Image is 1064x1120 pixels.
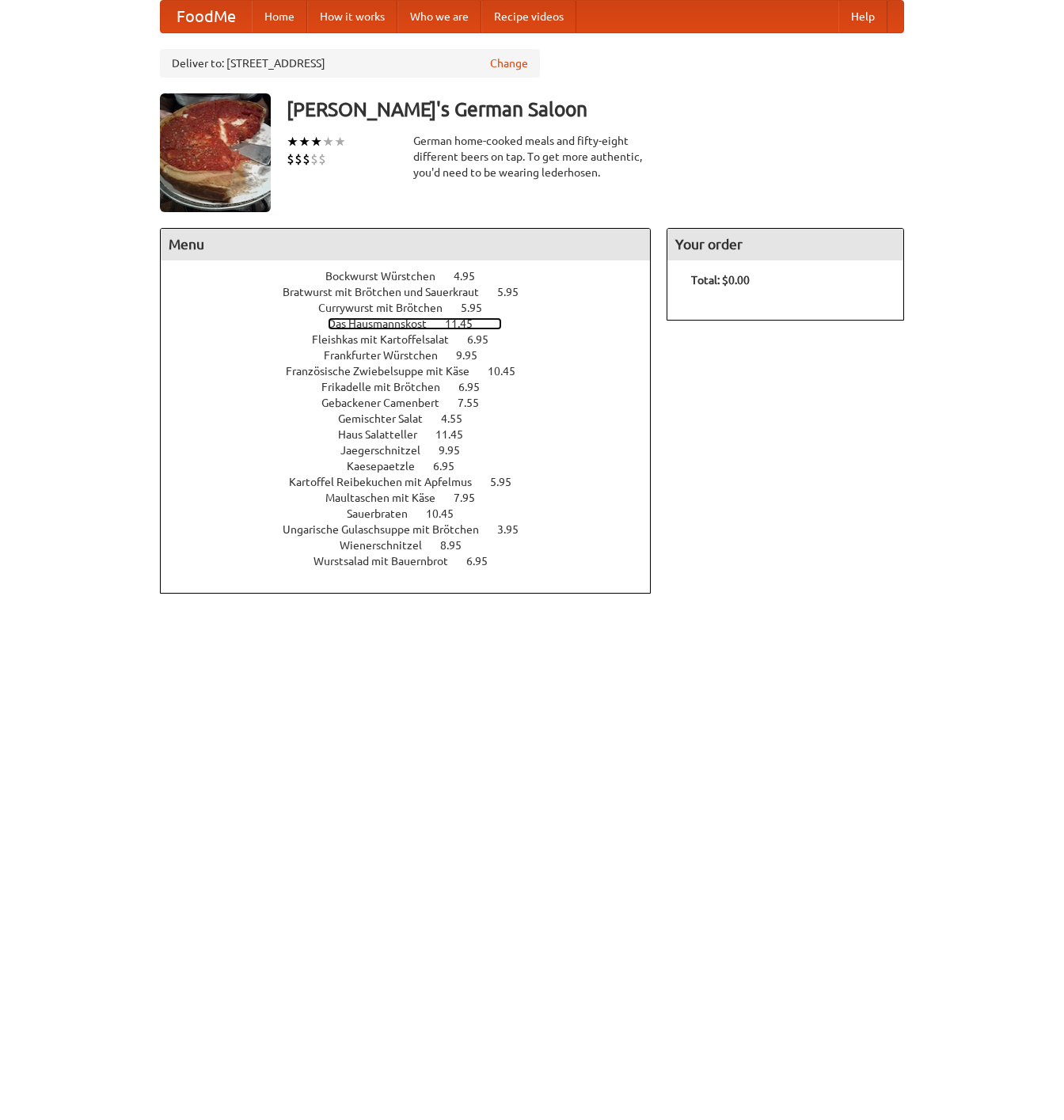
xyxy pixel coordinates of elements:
span: 6.95 [458,381,496,393]
span: 3.95 [497,523,534,536]
a: Help [838,1,887,32]
li: ★ [310,133,322,150]
span: Frikadelle mit Brötchen [321,381,456,393]
a: Gebackener Camenbert 7.55 [321,397,508,409]
span: 5.95 [461,302,498,314]
span: Haus Salatteller [338,428,433,441]
h4: Your order [667,229,903,260]
div: German home-cooked meals and fifty-eight different beers on tap. To get more authentic, you'd nee... [413,133,651,180]
a: Kaesepaetzle 6.95 [347,460,484,473]
li: ★ [322,133,334,150]
span: 11.45 [435,428,479,441]
a: Ungarische Gulaschsuppe mit Brötchen 3.95 [283,523,548,536]
a: How it works [307,1,397,32]
span: 10.45 [426,507,469,520]
span: 7.55 [458,397,495,409]
a: Wienerschnitzel 8.95 [340,539,491,552]
h4: Menu [161,229,650,260]
span: 6.95 [467,333,504,346]
span: Fleishkas mit Kartoffelsalat [312,333,465,346]
span: Kaesepaetzle [347,460,431,473]
span: 5.95 [490,476,527,488]
li: ★ [287,133,298,150]
span: Ungarische Gulaschsuppe mit Brötchen [283,523,495,536]
span: 4.55 [441,412,478,425]
span: Das Hausmannskost [328,317,443,330]
span: Französische Zwiebelsuppe mit Käse [286,365,485,378]
a: Frikadelle mit Brötchen 6.95 [321,381,509,393]
li: ★ [334,133,346,150]
a: FoodMe [161,1,252,32]
span: 6.95 [433,460,470,473]
li: ★ [298,133,310,150]
span: 4.95 [454,270,491,283]
a: Wurstsalad mit Bauernbrot 6.95 [313,555,517,568]
a: Kartoffel Reibekuchen mit Apfelmus 5.95 [289,476,541,488]
li: $ [318,150,326,168]
a: Sauerbraten 10.45 [347,507,483,520]
a: Französische Zwiebelsuppe mit Käse 10.45 [286,365,545,378]
span: 9.95 [439,444,476,457]
div: Deliver to: [STREET_ADDRESS] [160,49,540,78]
span: Frankfurter Würstchen [324,349,454,362]
span: Wurstsalad mit Bauernbrot [313,555,464,568]
li: $ [294,150,302,168]
span: 7.95 [454,492,491,504]
span: Jaegerschnitzel [340,444,436,457]
img: angular.jpg [160,93,271,212]
a: Bockwurst Würstchen 4.95 [325,270,504,283]
span: 10.45 [488,365,531,378]
a: Fleishkas mit Kartoffelsalat 6.95 [312,333,518,346]
span: Wienerschnitzel [340,539,438,552]
span: Bratwurst mit Brötchen und Sauerkraut [283,286,495,298]
a: Currywurst mit Brötchen 5.95 [318,302,511,314]
span: Currywurst mit Brötchen [318,302,458,314]
span: Bockwurst Würstchen [325,270,451,283]
span: 11.45 [445,317,488,330]
a: Recipe videos [481,1,576,32]
a: Frankfurter Würstchen 9.95 [324,349,507,362]
a: Jaegerschnitzel 9.95 [340,444,489,457]
span: Kartoffel Reibekuchen mit Apfelmus [289,476,488,488]
b: Total: $0.00 [691,274,750,287]
span: 6.95 [466,555,503,568]
a: Das Hausmannskost 11.45 [328,317,502,330]
span: 5.95 [497,286,534,298]
li: $ [302,150,310,168]
a: Who we are [397,1,481,32]
span: 8.95 [440,539,477,552]
a: Change [490,55,528,71]
li: $ [287,150,294,168]
span: 9.95 [456,349,493,362]
span: Gemischter Salat [338,412,439,425]
li: $ [310,150,318,168]
span: Maultaschen mit Käse [325,492,451,504]
a: Haus Salatteller 11.45 [338,428,492,441]
a: Bratwurst mit Brötchen und Sauerkraut 5.95 [283,286,548,298]
a: Maultaschen mit Käse 7.95 [325,492,504,504]
h3: [PERSON_NAME]'s German Saloon [287,93,904,125]
a: Home [252,1,307,32]
a: Gemischter Salat 4.55 [338,412,492,425]
span: Gebackener Camenbert [321,397,455,409]
span: Sauerbraten [347,507,424,520]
